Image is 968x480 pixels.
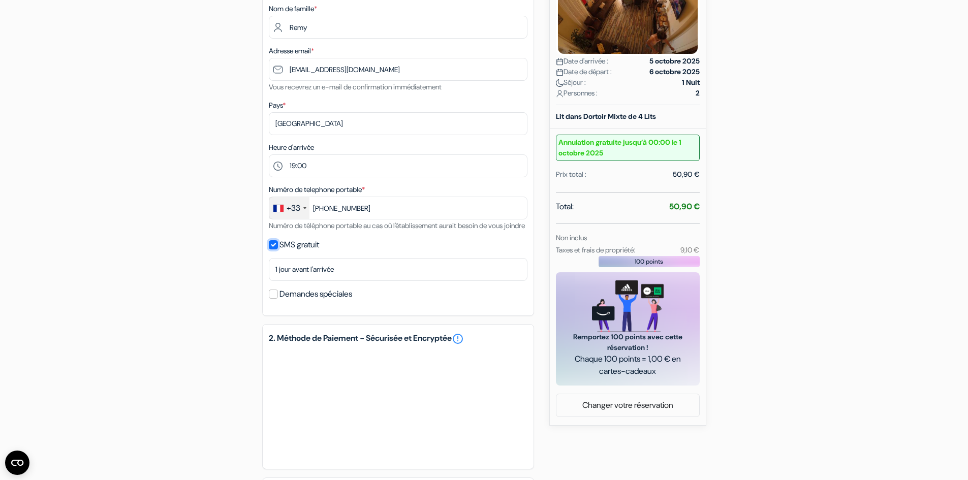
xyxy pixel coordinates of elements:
span: Total: [556,201,574,213]
img: calendar.svg [556,58,564,66]
label: SMS gratuit [279,238,319,252]
img: moon.svg [556,79,564,87]
input: Entrer adresse e-mail [269,58,527,81]
h5: 2. Méthode de Paiement - Sécurisée et Encryptée [269,333,527,345]
div: Prix total : [556,169,586,180]
strong: 2 [696,88,700,99]
label: Pays [269,100,286,111]
label: Heure d'arrivée [269,142,314,153]
span: Séjour : [556,77,586,88]
span: Personnes : [556,88,598,99]
img: calendar.svg [556,69,564,76]
iframe: Cadre de saisie sécurisé pour le paiement [267,347,529,463]
span: 100 points [635,257,663,266]
span: Chaque 100 points = 1,00 € en cartes-cadeaux [568,353,688,377]
label: Numéro de telephone portable [269,184,365,195]
div: 50,90 € [673,169,700,180]
div: +33 [287,202,300,214]
span: Remportez 100 points avec cette réservation ! [568,332,688,353]
img: user_icon.svg [556,90,564,98]
div: France: +33 [269,197,309,219]
strong: 5 octobre 2025 [649,56,700,67]
input: 6 12 34 56 78 [269,197,527,219]
strong: 1 Nuit [682,77,700,88]
small: Vous recevrez un e-mail de confirmation immédiatement [269,82,442,91]
small: Numéro de téléphone portable au cas où l'établissement aurait besoin de vous joindre [269,221,525,230]
small: Non inclus [556,233,587,242]
b: Lit dans Dortoir Mixte de 4 Lits [556,112,656,121]
strong: 6 octobre 2025 [649,67,700,77]
label: Adresse email [269,46,314,56]
a: Changer votre réservation [556,396,699,415]
label: Demandes spéciales [279,287,352,301]
span: Date d'arrivée : [556,56,608,67]
label: Nom de famille [269,4,317,14]
small: Taxes et frais de propriété: [556,245,635,254]
strong: 50,90 € [669,201,700,212]
small: 9,10 € [680,245,699,254]
button: Ouvrir le widget CMP [5,451,29,475]
img: gift_card_hero_new.png [592,280,664,332]
span: Date de départ : [556,67,612,77]
a: error_outline [452,333,464,345]
small: Annulation gratuite jusqu’à 00:00 le 1 octobre 2025 [556,135,700,161]
input: Entrer le nom de famille [269,16,527,39]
